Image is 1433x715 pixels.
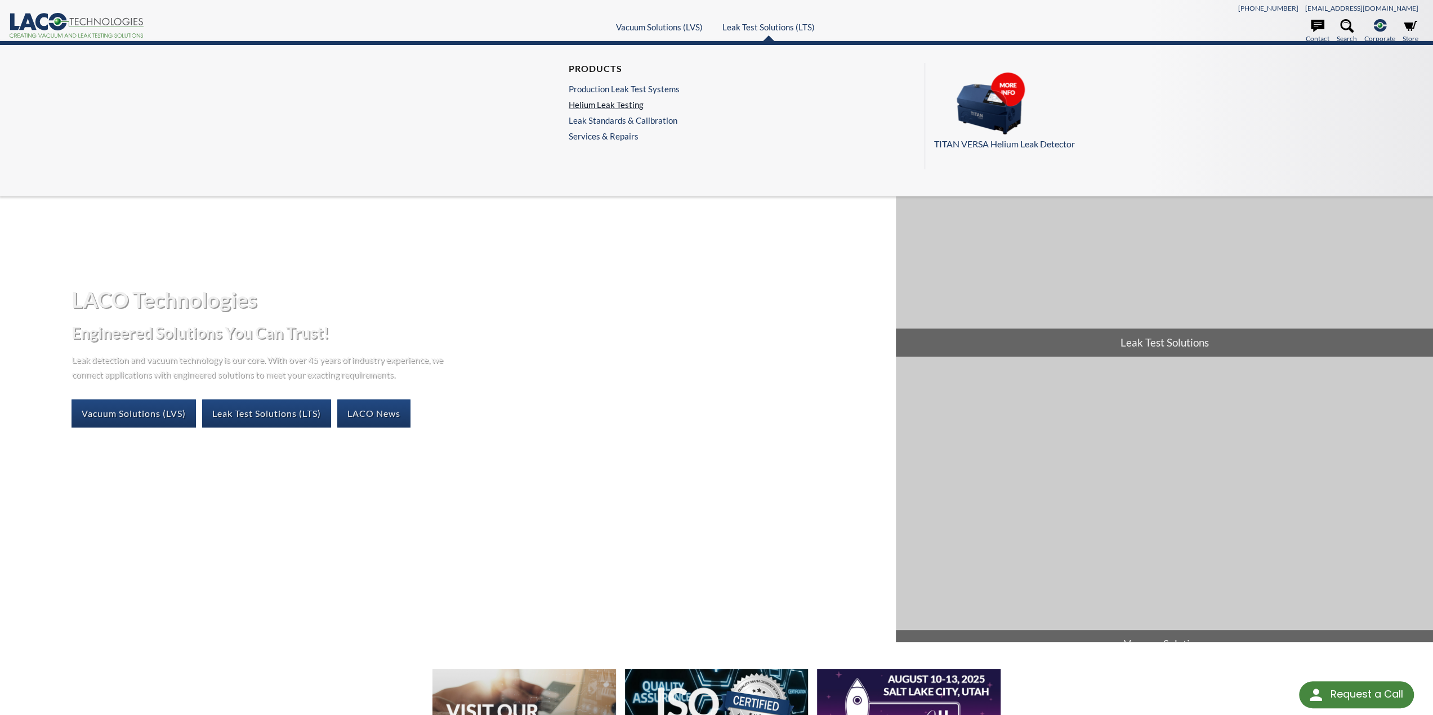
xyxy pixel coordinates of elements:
a: [EMAIL_ADDRESS][DOMAIN_NAME] [1305,4,1418,12]
a: Store [1403,19,1418,44]
h2: Engineered Solutions You Can Trust! [72,322,886,343]
a: [PHONE_NUMBER] [1238,4,1298,12]
a: Contact [1306,19,1329,44]
p: Leak detection and vacuum technology is our core. With over 45 years of industry experience, we c... [72,352,449,381]
a: LACO News [337,399,410,428]
a: Vacuum Solutions [896,357,1433,659]
h1: LACO Technologies [72,286,886,313]
span: Leak Test Solutions [896,329,1433,357]
img: Menu_Pods_TV.png [934,72,1047,135]
a: Vacuum Solutions (LVS) [616,22,703,32]
img: round button [1307,686,1325,704]
a: Leak Test Solutions [896,55,1433,357]
span: Vacuum Solutions [896,630,1433,658]
a: Leak Test Solutions (LTS) [722,22,815,32]
a: TITAN VERSA Helium Leak Detector [934,72,1405,151]
a: Vacuum Solutions (LVS) [72,399,196,428]
div: Request a Call [1299,681,1414,708]
h4: Products [569,63,680,75]
a: Production Leak Test Systems [569,84,680,94]
a: Leak Test Solutions (LTS) [202,399,331,428]
a: Helium Leak Testing [569,100,680,110]
span: Corporate [1364,33,1395,44]
a: Search [1337,19,1357,44]
a: Leak Standards & Calibration [569,115,680,125]
a: Services & Repairs [569,131,685,141]
p: TITAN VERSA Helium Leak Detector [934,137,1311,151]
div: Request a Call [1330,681,1403,707]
